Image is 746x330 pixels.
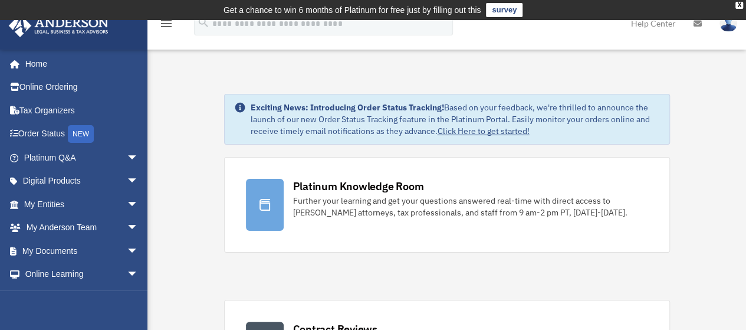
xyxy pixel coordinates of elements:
i: menu [159,17,173,31]
div: Platinum Knowledge Room [293,179,424,194]
div: close [735,2,743,9]
div: Get a chance to win 6 months of Platinum for free just by filling out this [224,3,481,17]
a: Tax Organizers [8,99,156,122]
div: Based on your feedback, we're thrilled to announce the launch of our new Order Status Tracking fe... [251,102,660,137]
i: search [197,16,210,29]
a: Home [8,52,150,76]
a: Order StatusNEW [8,122,156,146]
strong: Exciting News: Introducing Order Status Tracking! [251,102,444,113]
a: Click Here to get started! [438,126,530,136]
a: My Documentsarrow_drop_down [8,239,156,263]
a: menu [159,21,173,31]
a: Digital Productsarrow_drop_down [8,169,156,193]
div: NEW [68,125,94,143]
a: Platinum Knowledge Room Further your learning and get your questions answered real-time with dire... [224,157,670,253]
a: Online Learningarrow_drop_down [8,263,156,286]
span: arrow_drop_down [127,146,150,170]
a: My Entitiesarrow_drop_down [8,192,156,216]
img: User Pic [719,15,737,32]
div: Further your learning and get your questions answered real-time with direct access to [PERSON_NAM... [293,195,648,218]
a: Online Ordering [8,76,156,99]
a: Billingarrow_drop_down [8,286,156,309]
span: arrow_drop_down [127,216,150,240]
span: arrow_drop_down [127,286,150,310]
a: My Anderson Teamarrow_drop_down [8,216,156,240]
span: arrow_drop_down [127,169,150,194]
a: survey [486,3,522,17]
span: arrow_drop_down [127,263,150,287]
img: Anderson Advisors Platinum Portal [5,14,112,37]
span: arrow_drop_down [127,239,150,263]
span: arrow_drop_down [127,192,150,217]
a: Platinum Q&Aarrow_drop_down [8,146,156,169]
